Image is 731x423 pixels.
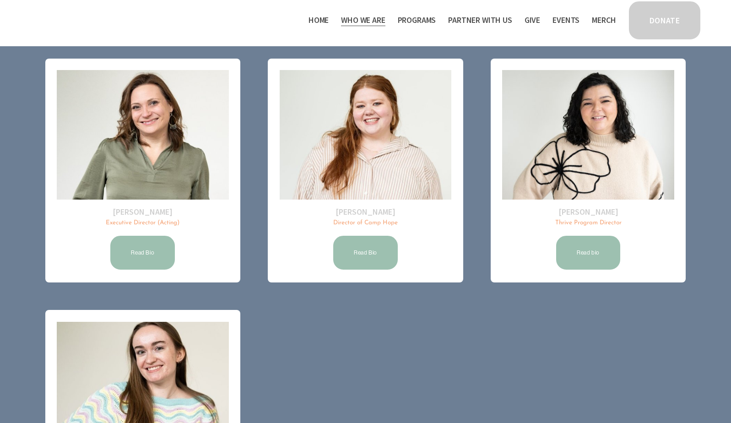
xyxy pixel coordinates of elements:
a: Home [309,13,329,27]
a: Read Bio [332,234,399,271]
a: Give [525,13,540,27]
a: Merch [592,13,616,27]
a: Events [552,13,579,27]
h2: [PERSON_NAME] [57,206,228,217]
p: Thrive Program Director [502,219,674,228]
a: Read bio [555,234,622,271]
a: folder dropdown [398,13,436,27]
p: Executive Director (Acting) [57,219,228,228]
h2: [PERSON_NAME] [502,206,674,217]
span: Programs [398,14,436,27]
span: Who We Are [341,14,385,27]
h2: [PERSON_NAME] [280,206,451,217]
a: Read Bio [109,234,176,271]
a: folder dropdown [448,13,512,27]
a: folder dropdown [341,13,385,27]
span: Partner With Us [448,14,512,27]
p: Director of Camp Hope [280,219,451,228]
